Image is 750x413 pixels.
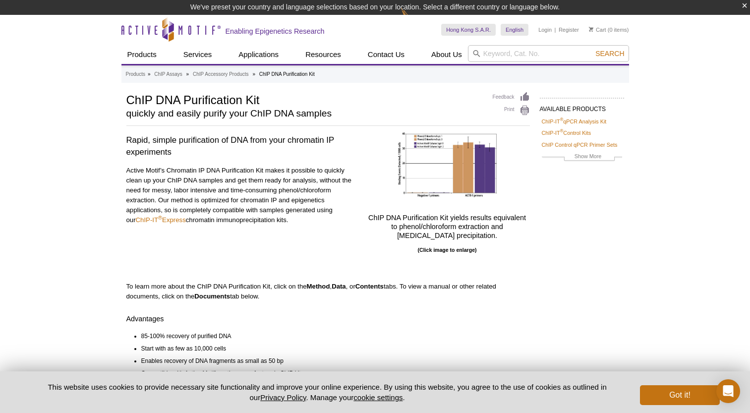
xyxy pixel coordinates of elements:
a: ChIP-IT®qPCR Analysis Kit [542,117,607,126]
p: This website uses cookies to provide necessary site functionality and improve your online experie... [31,382,624,403]
button: Search [592,49,627,58]
h2: Enabling Epigenetics Research [226,27,325,36]
li: Compatible with Active Motif or other manufacturer's ChIP kits [141,366,521,378]
sup: ® [560,117,564,122]
a: Register [559,26,579,33]
strong: Contents [355,283,384,290]
strong: Data [332,283,346,290]
a: Resources [299,45,347,64]
li: » [252,71,255,77]
a: English [501,24,528,36]
li: 85-100% recovery of purified DNA [141,328,521,341]
a: ChIP-IT®Control Kits [542,128,591,137]
li: » [186,71,189,77]
a: Products [126,70,145,79]
h2: AVAILABLE PRODUCTS [540,98,624,116]
a: ChIP Accessory Products [193,70,249,79]
a: ChIP-IT®Express [136,216,186,224]
li: Enables recovery of DNA fragments as small as 50 bp [141,354,521,366]
strong: Method [307,283,330,290]
h1: ChIP DNA Purification Kit [126,92,483,107]
a: ChIP Assays [154,70,182,79]
a: Applications [232,45,285,64]
a: Contact Us [362,45,410,64]
h2: quickly and easily purify your ChIP DNA samples [126,109,483,118]
img: Change Here [401,7,427,31]
a: Show More [542,152,622,163]
h4: Advantages [126,311,530,323]
img: qPCR on ChIP DNA purified with the Chromatin IP DNA Purification Kit [398,132,497,197]
sup: ® [158,214,162,220]
a: Feedback [493,92,530,103]
b: (Click image to enlarge) [418,247,477,253]
li: » [148,71,151,77]
li: Start with as few as 10,000 cells [141,341,521,354]
input: Keyword, Cat. No. [468,45,629,62]
img: Your Cart [589,27,593,32]
li: | [555,24,556,36]
li: ChIP DNA Purification Kit [259,71,315,77]
div: Open Intercom Messenger [716,379,740,403]
a: Login [538,26,552,33]
span: Search [595,50,624,58]
a: Products [121,45,163,64]
a: Privacy Policy [260,393,306,402]
a: Services [177,45,218,64]
li: (0 items) [589,24,629,36]
a: ChIP Control qPCR Primer Sets [542,140,618,149]
p: Active Motif’s Chromatin IP DNA Purification Kit makes it possible to quickly clean up your ChIP ... [126,166,357,225]
a: Hong Kong S.A.R. [441,24,496,36]
sup: ® [560,129,564,134]
p: To learn more about the ChIP DNA Purification Kit, click on the , , or tabs. To view a manual or ... [126,282,530,301]
h4: ChIP DNA Purification Kit yields results equivalent to phenol/chloroform extraction and [MEDICAL_... [365,210,530,240]
a: About Us [425,45,468,64]
a: Print [493,105,530,116]
button: cookie settings [353,393,403,402]
h3: Rapid, simple purification of DNA from your chromatin IP experiments [126,134,357,158]
button: Got it! [640,385,719,405]
a: Cart [589,26,606,33]
strong: Documents [194,293,230,300]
